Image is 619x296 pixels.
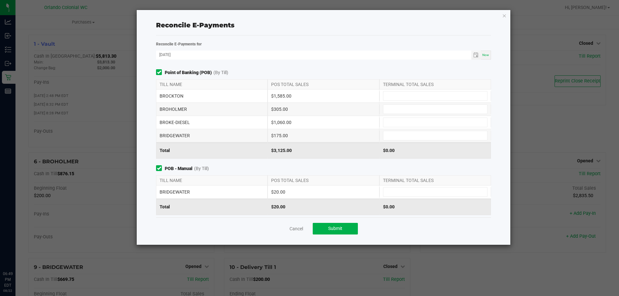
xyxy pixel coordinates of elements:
[268,142,379,158] div: $3,125.00
[156,142,268,158] div: Total
[268,80,379,89] div: POS TOTAL SALES
[379,142,491,158] div: $0.00
[156,176,268,185] div: TILL NAME
[268,90,379,102] div: $1,585.00
[6,244,26,264] iframe: Resource center
[290,225,303,232] a: Cancel
[379,199,491,215] div: $0.00
[156,199,268,215] div: Total
[313,223,358,234] button: Submit
[194,165,209,172] span: (By Till)
[156,69,165,76] form-toggle: Include in reconciliation
[156,186,268,198] div: BRIDGEWATER
[328,226,342,231] span: Submit
[156,165,165,172] form-toggle: Include in reconciliation
[482,53,489,57] span: Now
[379,176,491,185] div: TERMINAL TOTAL SALES
[156,42,202,46] strong: Reconcile E-Payments for
[156,51,471,59] input: Date
[156,90,268,102] div: BROCKTON
[268,116,379,129] div: $1,060.00
[268,186,379,198] div: $20.00
[268,103,379,116] div: $305.00
[156,103,268,116] div: BROHOLMER
[156,129,268,142] div: BRIDGEWATER
[156,80,268,89] div: TILL NAME
[268,129,379,142] div: $175.00
[213,69,228,76] span: (By Till)
[471,51,481,60] span: Toggle calendar
[268,176,379,185] div: POS TOTAL SALES
[156,116,268,129] div: BROKE-DIESEL
[379,80,491,89] div: TERMINAL TOTAL SALES
[156,20,491,30] div: Reconcile E-Payments
[165,69,212,76] strong: Point of Banking (POB)
[165,165,192,172] strong: POB - Manual
[268,199,379,215] div: $20.00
